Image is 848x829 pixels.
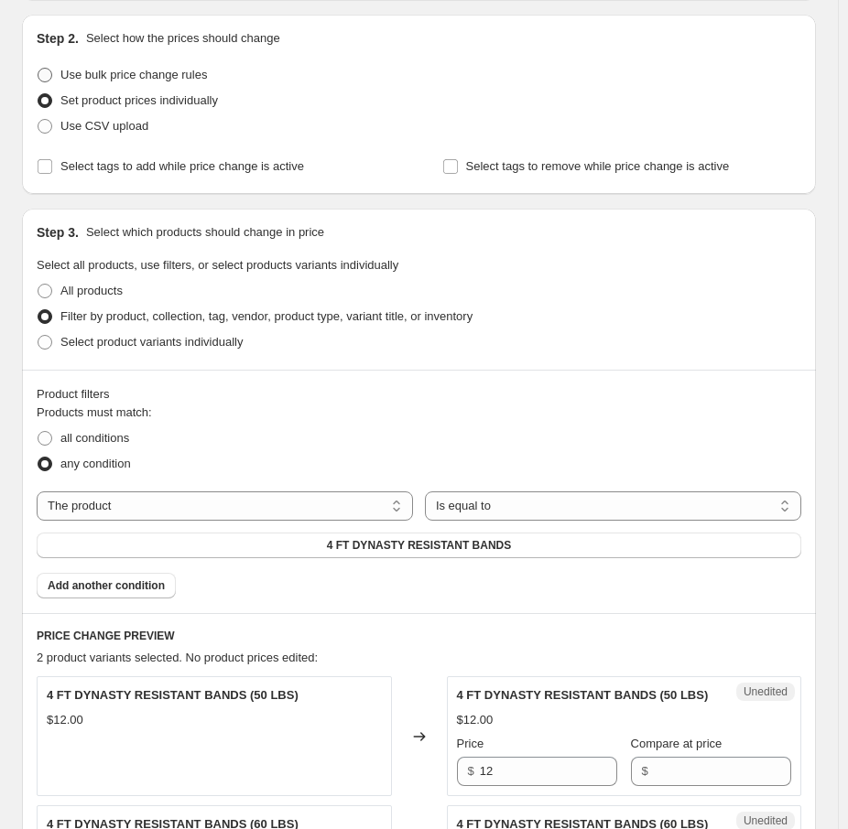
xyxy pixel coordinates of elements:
span: any condition [60,457,131,470]
span: Products must match: [37,405,152,419]
div: Product filters [37,385,801,404]
span: $ [642,764,648,778]
span: all conditions [60,431,129,445]
span: Select tags to remove while price change is active [466,159,730,173]
span: Select tags to add while price change is active [60,159,304,173]
span: Select product variants individually [60,335,243,349]
span: 4 FT DYNASTY RESISTANT BANDS (50 LBS) [457,688,709,702]
span: Unedited [744,813,788,828]
span: Use bulk price change rules [60,68,207,81]
button: 4 FT DYNASTY RESISTANT BANDS [37,533,801,558]
h2: Step 2. [37,29,79,48]
span: Price [457,737,484,750]
span: Filter by product, collection, tag, vendor, product type, variant title, or inventory [60,309,473,323]
span: 4 FT DYNASTY RESISTANT BANDS [327,538,512,553]
h2: Step 3. [37,223,79,242]
span: Use CSV upload [60,119,148,133]
span: Compare at price [631,737,723,750]
button: Add another condition [37,573,176,598]
span: 2 product variants selected. No product prices edited: [37,651,318,664]
span: All products [60,284,123,297]
div: $12.00 [47,711,83,729]
span: Unedited [744,684,788,699]
span: $ [468,764,474,778]
span: 4 FT DYNASTY RESISTANT BANDS (50 LBS) [47,688,299,702]
p: Select which products should change in price [86,223,324,242]
span: Select all products, use filters, or select products variants individually [37,258,398,272]
p: Select how the prices should change [86,29,280,48]
h6: PRICE CHANGE PREVIEW [37,629,801,643]
span: Add another condition [48,578,165,593]
div: $12.00 [457,711,494,729]
span: Set product prices individually [60,93,218,107]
